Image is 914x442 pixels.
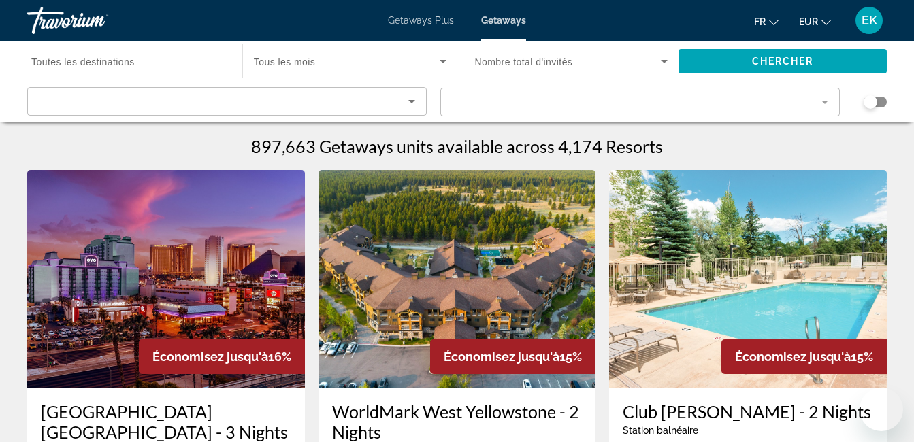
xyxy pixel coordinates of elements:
[721,339,887,374] div: 15%
[754,16,766,27] span: fr
[39,93,415,109] mat-select: Sort by
[735,350,851,364] span: Économisez jusqu'à
[31,56,135,67] span: Toutes les destinations
[481,15,526,26] a: Getaways
[860,388,903,431] iframe: Bouton de lancement de la fenêtre de messagerie
[475,56,573,67] span: Nombre total d'invités
[799,12,831,31] button: Change currency
[440,87,840,117] button: Filter
[41,401,291,442] a: [GEOGRAPHIC_DATA] [GEOGRAPHIC_DATA] - 3 Nights
[254,56,316,67] span: Tous les mois
[609,170,887,388] img: A412O01X.jpg
[752,56,814,67] span: Chercher
[251,136,663,156] h1: 897,663 Getaways units available across 4,174 Resorts
[27,3,163,38] a: Travorium
[332,401,583,442] a: WorldMark West Yellowstone - 2 Nights
[139,339,305,374] div: 16%
[430,339,595,374] div: 15%
[623,425,698,436] span: Station balnéaire
[444,350,559,364] span: Économisez jusqu'à
[851,6,887,35] button: User Menu
[152,350,268,364] span: Économisez jusqu'à
[27,170,305,388] img: RM79E01X.jpg
[319,170,596,388] img: A411E01X.jpg
[679,49,887,73] button: Chercher
[799,16,818,27] span: EUR
[862,14,877,27] span: EK
[623,401,873,422] a: Club [PERSON_NAME] - 2 Nights
[388,15,454,26] a: Getaways Plus
[754,12,779,31] button: Change language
